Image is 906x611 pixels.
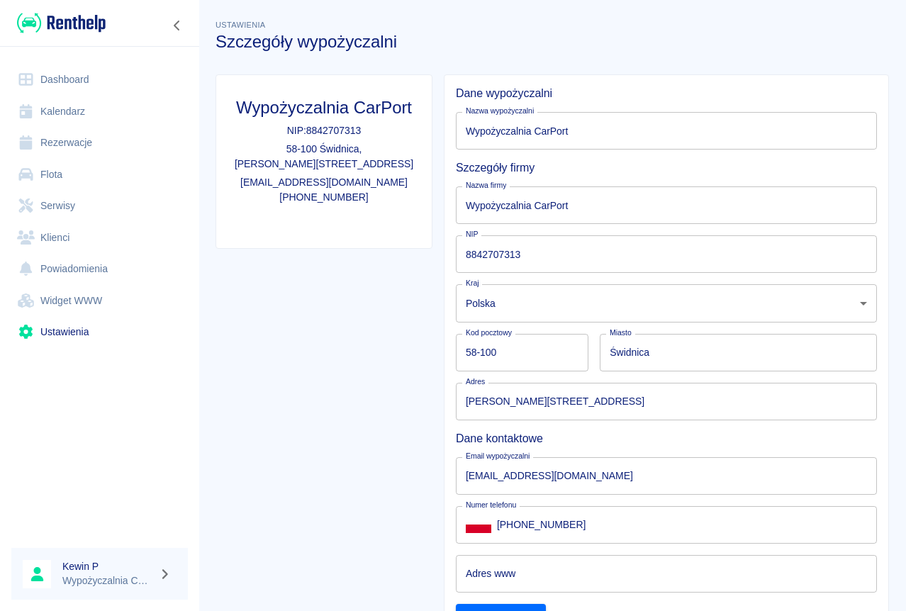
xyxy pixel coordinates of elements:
[456,457,877,495] input: support@renthelp.io
[456,334,588,371] input: 00-545
[456,112,877,150] input: Renthelp
[11,11,106,35] a: Renthelp logo
[456,284,877,322] div: Polska
[456,235,877,273] input: 5842763652
[466,180,506,191] label: Nazwa firmy
[456,186,877,224] input: Renthelp Sp. z o.o.
[456,432,877,446] h5: Dane kontaktowe
[466,451,530,461] label: Email wypożyczalni
[610,327,632,338] label: Miasto
[216,32,889,52] h3: Szczegóły wypożyczalni
[456,86,877,101] h5: Dane wypożyczalni
[228,142,420,172] p: 58-100 Świdnica , [PERSON_NAME][STREET_ADDRESS]
[228,175,420,220] p: [EMAIL_ADDRESS][DOMAIN_NAME] [PHONE_NUMBER]
[466,106,534,116] label: Nazwa wypożyczalni
[456,161,877,175] h5: Szczegóły firmy
[11,127,188,159] a: Rezerwacje
[466,327,512,338] label: Kod pocztowy
[167,16,188,35] button: Zwiń nawigację
[11,316,188,348] a: Ustawienia
[466,514,491,535] button: Select country
[11,222,188,254] a: Klienci
[62,573,153,588] p: Wypożyczalnia CarPort
[11,190,188,222] a: Serwisy
[11,285,188,317] a: Widget WWW
[497,506,877,544] input: +1 (702) 123-4567
[466,500,516,510] label: Numer telefonu
[17,11,106,35] img: Renthelp logo
[600,334,877,371] input: Warszawa
[216,21,266,29] span: Ustawienia
[11,64,188,96] a: Dashboard
[228,98,420,118] h3: Wypożyczalnia CarPort
[466,278,479,288] label: Kraj
[456,555,877,593] input: https://renthelp.io
[11,159,188,191] a: Flota
[11,96,188,128] a: Kalendarz
[228,123,420,138] p: NIP: 8842707313
[456,383,877,420] input: Marszałkowska 58
[11,253,188,285] a: Powiadomienia
[62,559,153,573] h6: Kewin P
[466,376,485,387] label: Adres
[466,229,478,240] label: NIP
